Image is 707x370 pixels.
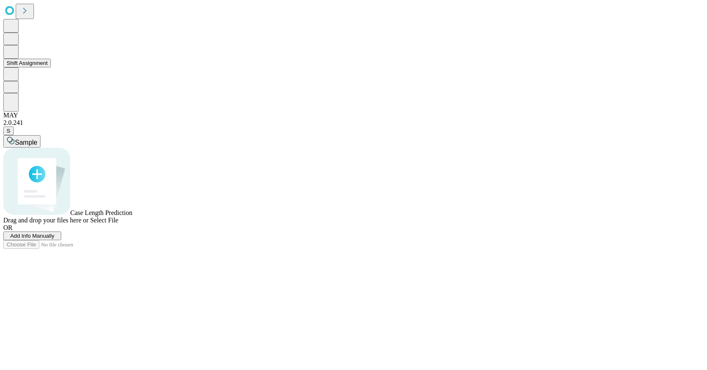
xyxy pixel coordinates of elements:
button: S [3,127,14,135]
span: Drag and drop your files here or [3,217,88,224]
span: OR [3,224,12,231]
span: S [7,128,10,134]
span: Sample [15,139,37,146]
span: Select File [90,217,118,224]
button: Add Info Manually [3,232,61,240]
button: Shift Assignment [3,59,51,67]
span: Add Info Manually [10,233,55,239]
div: MAY [3,112,704,119]
span: Case Length Prediction [70,209,132,216]
div: 2.0.241 [3,119,704,127]
button: Sample [3,135,41,148]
